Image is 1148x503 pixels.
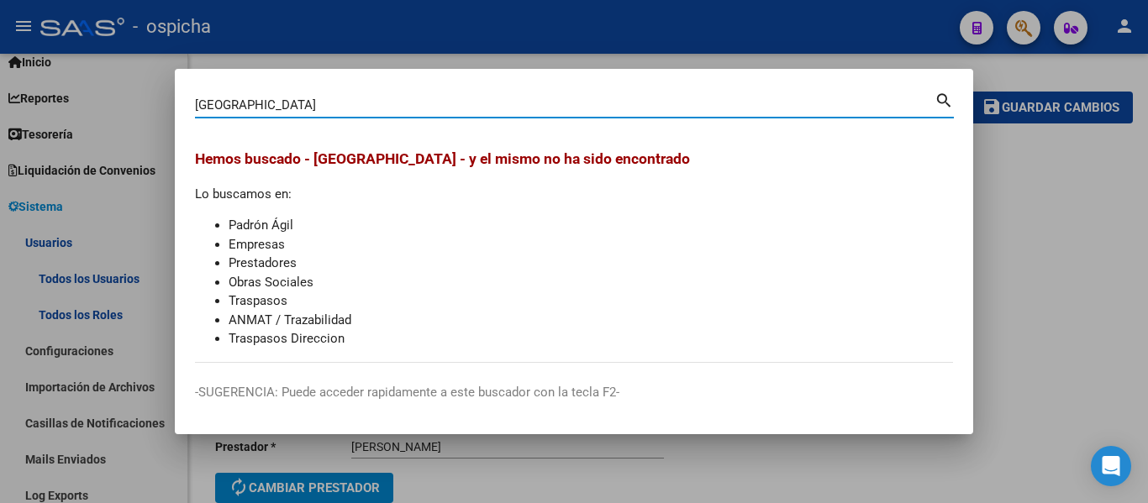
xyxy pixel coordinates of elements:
[935,89,954,109] mat-icon: search
[229,329,953,348] li: Traspasos Direccion
[1091,446,1131,486] div: Open Intercom Messenger
[229,291,953,311] li: Traspasos
[195,150,690,167] span: Hemos buscado - [GEOGRAPHIC_DATA] - y el mismo no ha sido encontrado
[195,148,953,348] div: Lo buscamos en:
[195,383,953,402] p: -SUGERENCIA: Puede acceder rapidamente a este buscador con la tecla F2-
[229,254,953,273] li: Prestadores
[229,235,953,254] li: Empresas
[229,311,953,330] li: ANMAT / Trazabilidad
[229,216,953,235] li: Padrón Ágil
[229,273,953,292] li: Obras Sociales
